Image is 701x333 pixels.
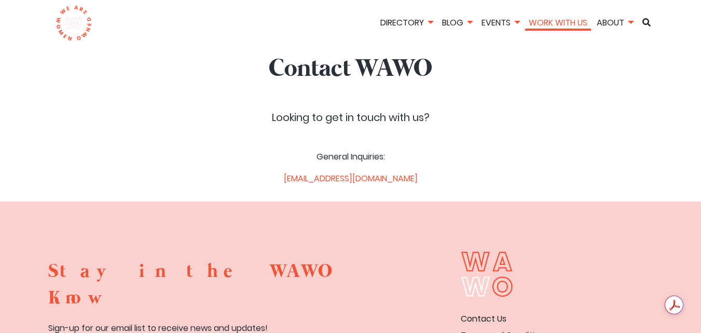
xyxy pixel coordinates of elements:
[56,5,92,42] img: logo
[461,313,506,325] a: Contact Us
[48,259,344,311] h3: Stay in the WAWO Know
[377,17,436,29] a: Directory
[377,16,436,31] li: Directory
[284,172,418,184] a: [EMAIL_ADDRESS][DOMAIN_NAME]
[593,16,637,31] li: About
[593,17,637,29] a: About
[438,17,476,29] a: Blog
[639,18,654,26] a: Search
[47,52,654,87] h1: Contact WAWO
[438,16,476,31] li: Blog
[272,109,430,126] p: Looking to get in touch with us?
[478,17,523,29] a: Events
[478,16,523,31] li: Events
[525,17,591,29] a: Work With Us
[272,150,430,164] p: General Inquiries:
